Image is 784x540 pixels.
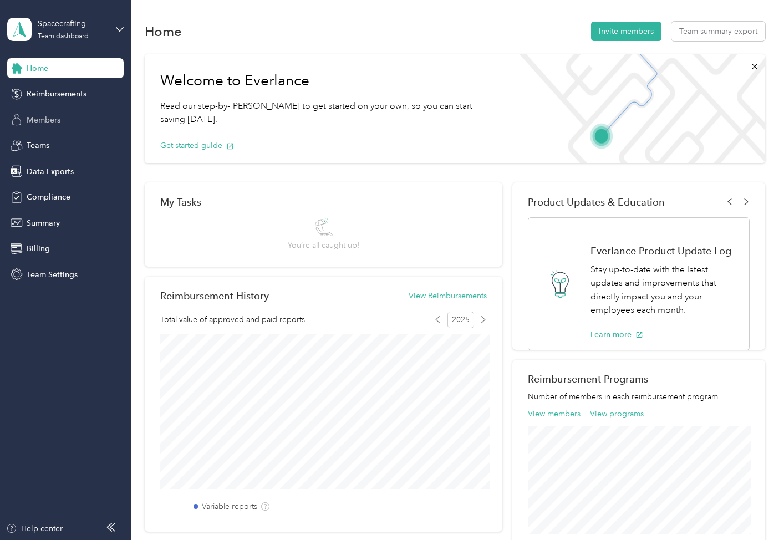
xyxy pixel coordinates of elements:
span: Reimbursements [27,88,86,100]
span: You’re all caught up! [288,240,359,251]
button: Learn more [590,329,643,340]
h1: Everlance Product Update Log [590,245,737,257]
span: Product Updates & Education [528,196,665,208]
div: Team dashboard [38,33,89,40]
h2: Reimbursement Programs [528,373,750,385]
button: Help center [6,523,63,534]
button: Invite members [591,22,661,41]
span: Teams [27,140,49,151]
img: Welcome to everlance [510,54,765,163]
span: Members [27,114,60,126]
button: View programs [590,408,644,420]
span: Total value of approved and paid reports [160,314,305,325]
button: Get started guide [160,140,234,151]
iframe: Everlance-gr Chat Button Frame [722,478,784,540]
h1: Welcome to Everlance [160,72,494,90]
span: Home [27,63,48,74]
span: Billing [27,243,50,254]
h1: Home [145,26,182,37]
label: Variable reports [202,501,257,512]
span: 2025 [447,312,474,328]
div: Spacecrafting [38,18,107,29]
span: Data Exports [27,166,74,177]
p: Number of members in each reimbursement program. [528,391,750,403]
button: Team summary export [671,22,765,41]
div: My Tasks [160,196,487,208]
span: Summary [27,217,60,229]
p: Read our step-by-[PERSON_NAME] to get started on your own, so you can start saving [DATE]. [160,99,494,126]
p: Stay up-to-date with the latest updates and improvements that directly impact you and your employ... [590,263,737,317]
button: View members [528,408,581,420]
button: View Reimbursements [409,290,487,302]
h2: Reimbursement History [160,290,269,302]
span: Compliance [27,191,70,203]
span: Team Settings [27,269,78,281]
